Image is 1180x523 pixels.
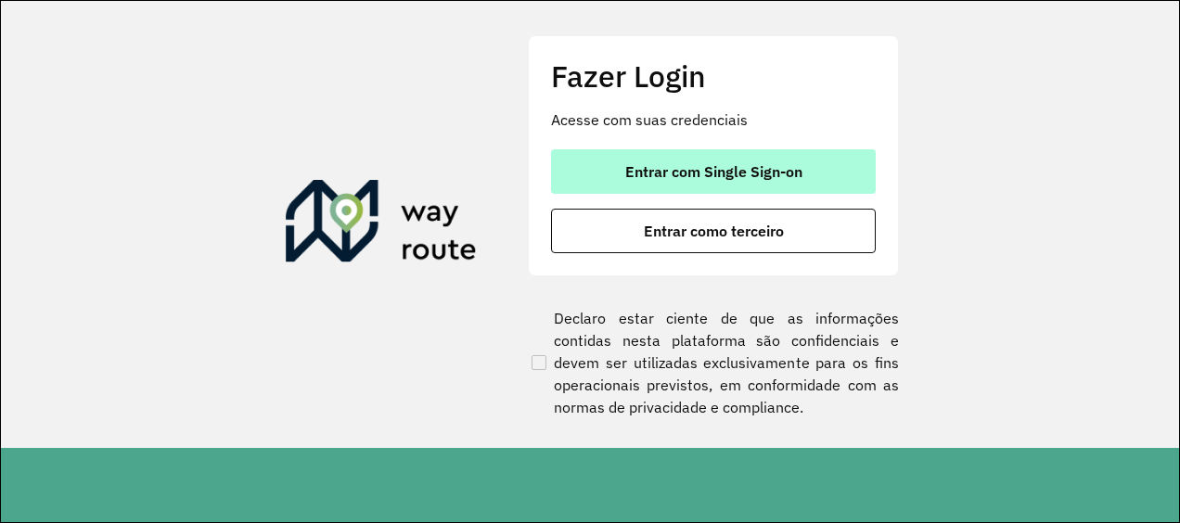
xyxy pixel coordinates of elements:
button: button [551,209,876,253]
span: Entrar como terceiro [644,223,784,238]
button: button [551,149,876,194]
img: Roteirizador AmbevTech [286,180,477,269]
label: Declaro estar ciente de que as informações contidas nesta plataforma são confidenciais e devem se... [528,307,899,418]
p: Acesse com suas credenciais [551,108,876,131]
h2: Fazer Login [551,58,876,94]
span: Entrar com Single Sign-on [625,164,802,179]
